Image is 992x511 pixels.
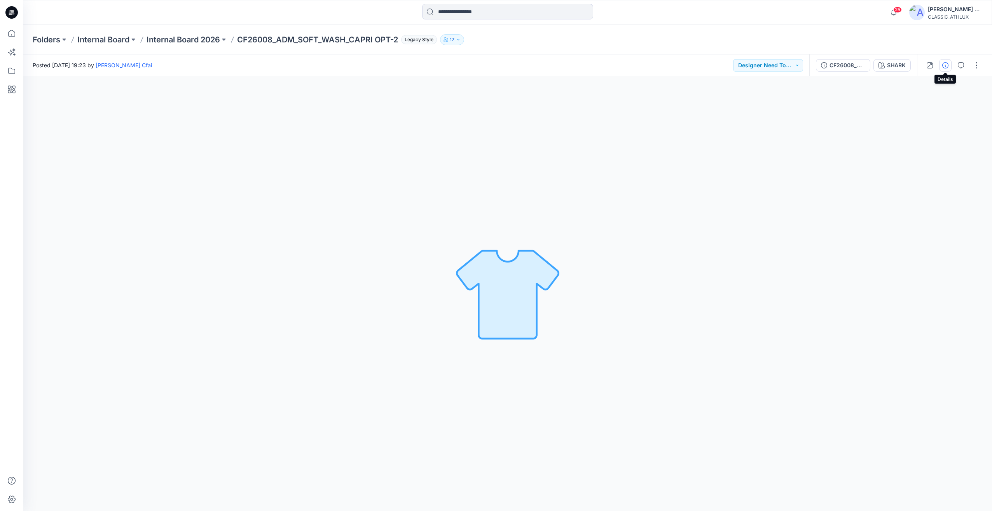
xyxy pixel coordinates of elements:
div: CLASSIC_ATHLUX [928,14,982,20]
button: Details [939,59,952,72]
button: CF26008_ADM_SOFT_WASH_CAPRI OPT-2 [816,59,870,72]
a: Internal Board 2026 [147,34,220,45]
img: No Outline [453,239,562,348]
button: Legacy Style [398,34,437,45]
div: CF26008_ADM_SOFT_WASH_CAPRI OPT-2 [830,61,865,70]
img: avatar [909,5,925,20]
span: 25 [893,7,902,13]
button: 17 [440,34,464,45]
a: Folders [33,34,60,45]
div: SHARK [887,61,906,70]
p: CF26008_ADM_SOFT_WASH_CAPRI OPT-2 [237,34,398,45]
span: Posted [DATE] 19:23 by [33,61,152,69]
button: SHARK [873,59,911,72]
p: 17 [450,35,454,44]
div: [PERSON_NAME] Cfai [928,5,982,14]
a: Internal Board [77,34,129,45]
span: Legacy Style [401,35,437,44]
a: [PERSON_NAME] Cfai [96,62,152,68]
